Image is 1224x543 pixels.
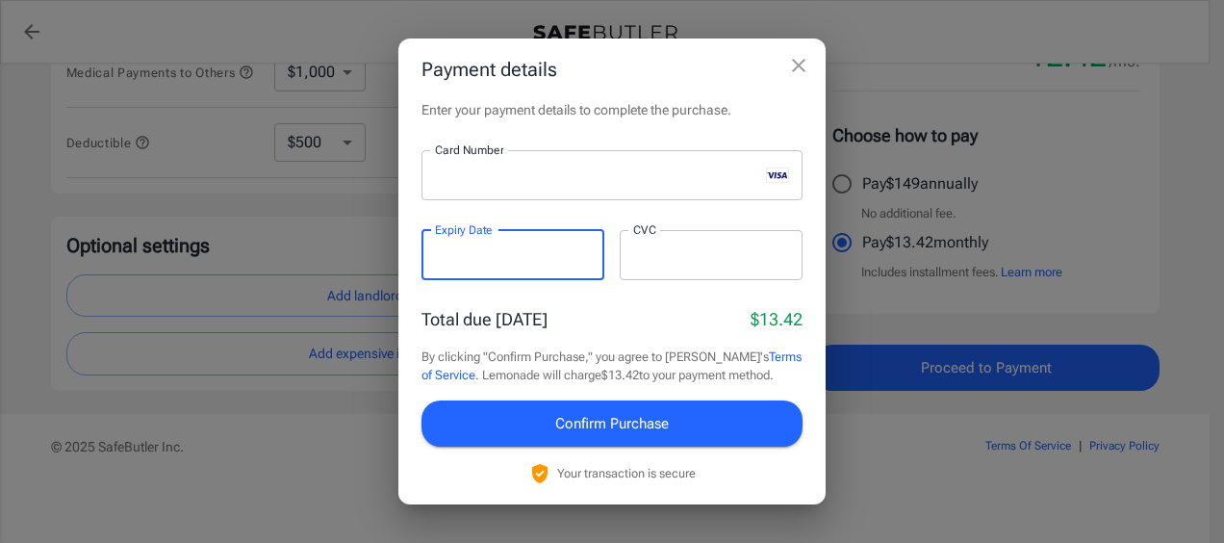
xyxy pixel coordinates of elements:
[751,306,803,332] p: $13.42
[421,100,803,119] p: Enter your payment details to complete the purchase.
[555,411,669,436] span: Confirm Purchase
[421,401,803,447] button: Confirm Purchase
[633,221,656,238] label: CVC
[421,348,803,385] p: By clicking "Confirm Purchase," you agree to [PERSON_NAME]'s . Lemonade will charge $13.42 to you...
[435,166,758,184] iframe: Secure card number input frame
[435,246,591,264] iframe: Secure expiration date input frame
[633,246,789,264] iframe: Secure CVC input frame
[435,221,493,238] label: Expiry Date
[557,464,696,482] p: Your transaction is secure
[398,39,826,100] h2: Payment details
[435,142,503,158] label: Card Number
[766,168,789,183] svg: visa
[779,46,818,85] button: close
[421,306,548,332] p: Total due [DATE]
